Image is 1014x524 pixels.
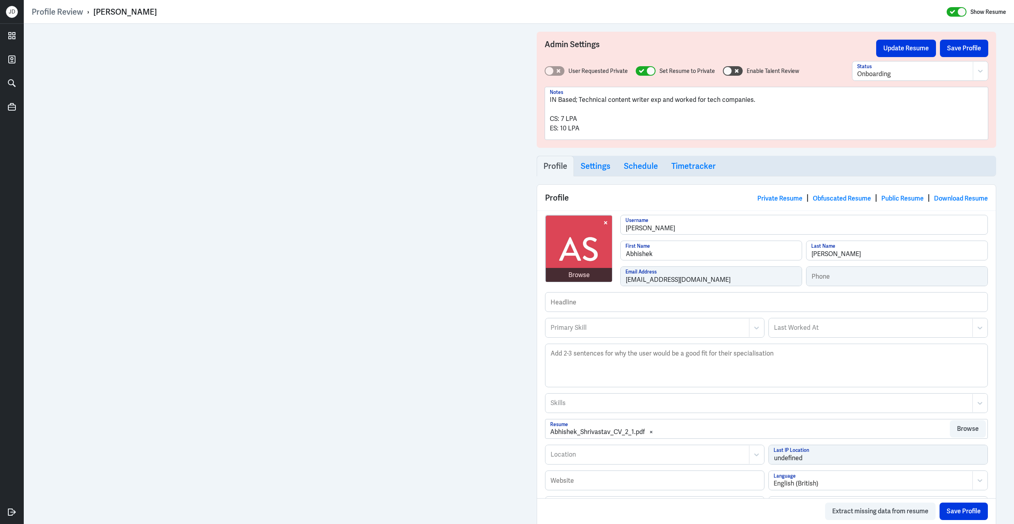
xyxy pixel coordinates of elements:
[42,32,501,516] iframe: https://ppcdn.hiredigital.com/register/107c7a49/resumes/563122684/Abhishek_Shrivastav_CV_2_1.pdf?...
[545,497,764,516] input: Linkedin
[568,270,590,280] div: Browse
[545,293,987,312] input: Headline
[550,124,983,133] p: ES: 10 LPA
[970,7,1006,17] label: Show Resume
[825,503,936,520] button: Extract missing data from resume
[806,267,987,286] input: Phone
[621,267,802,286] input: Email Address
[550,427,645,437] div: Abhishek_Shrivastav_CV_2_1.pdf
[950,420,986,438] button: Browse
[757,192,988,204] div: | | |
[621,241,802,260] input: First Name
[940,40,988,57] button: Save Profile
[545,40,876,57] h3: Admin Settings
[568,67,628,75] label: User Requested Private
[83,7,93,17] p: ›
[624,161,658,171] h3: Schedule
[550,114,983,124] p: CS: 7 LPA
[550,95,983,105] p: IN Based; Technical content writer exp and worked for tech companies.
[881,194,924,203] a: Public Resume
[621,215,987,234] input: Username
[671,161,716,171] h3: Timetracker
[769,445,987,464] input: Last IP Location
[543,161,567,171] h3: Profile
[6,6,18,18] div: J D
[32,7,83,17] a: Profile Review
[93,7,157,17] div: [PERSON_NAME]
[659,67,715,75] label: Set Resume to Private
[806,241,987,260] input: Last Name
[545,471,764,490] input: Website
[940,503,988,520] button: Save Profile
[934,194,988,203] a: Download Resume
[537,185,996,210] div: Profile
[876,40,936,57] button: Update Resume
[581,161,610,171] h3: Settings
[747,67,799,75] label: Enable Talent Review
[813,194,871,203] a: Obfuscated Resume
[769,497,987,516] input: Twitter
[757,194,802,203] a: Private Resume
[546,216,612,282] img: avatar.jpg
